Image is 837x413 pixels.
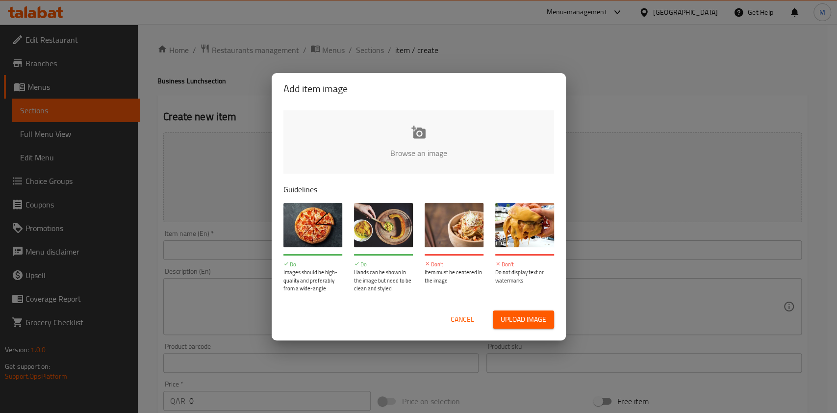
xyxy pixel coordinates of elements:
p: Item must be centered in the image [425,268,483,284]
span: Upload image [501,313,546,326]
p: Hands can be shown in the image but need to be clean and styled [354,268,413,293]
p: Do [354,260,413,269]
button: Cancel [447,310,478,329]
button: Upload image [493,310,554,329]
h2: Add item image [283,81,554,97]
p: Guidelines [283,183,554,195]
p: Don't [425,260,483,269]
p: Do not display text or watermarks [495,268,554,284]
p: Images should be high-quality and preferably from a wide-angle [283,268,342,293]
p: Do [283,260,342,269]
img: guide-img-3@3x.jpg [425,203,483,247]
img: guide-img-2@3x.jpg [354,203,413,247]
img: guide-img-4@3x.jpg [495,203,554,247]
p: Don't [495,260,554,269]
span: Cancel [451,313,474,326]
img: guide-img-1@3x.jpg [283,203,342,247]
